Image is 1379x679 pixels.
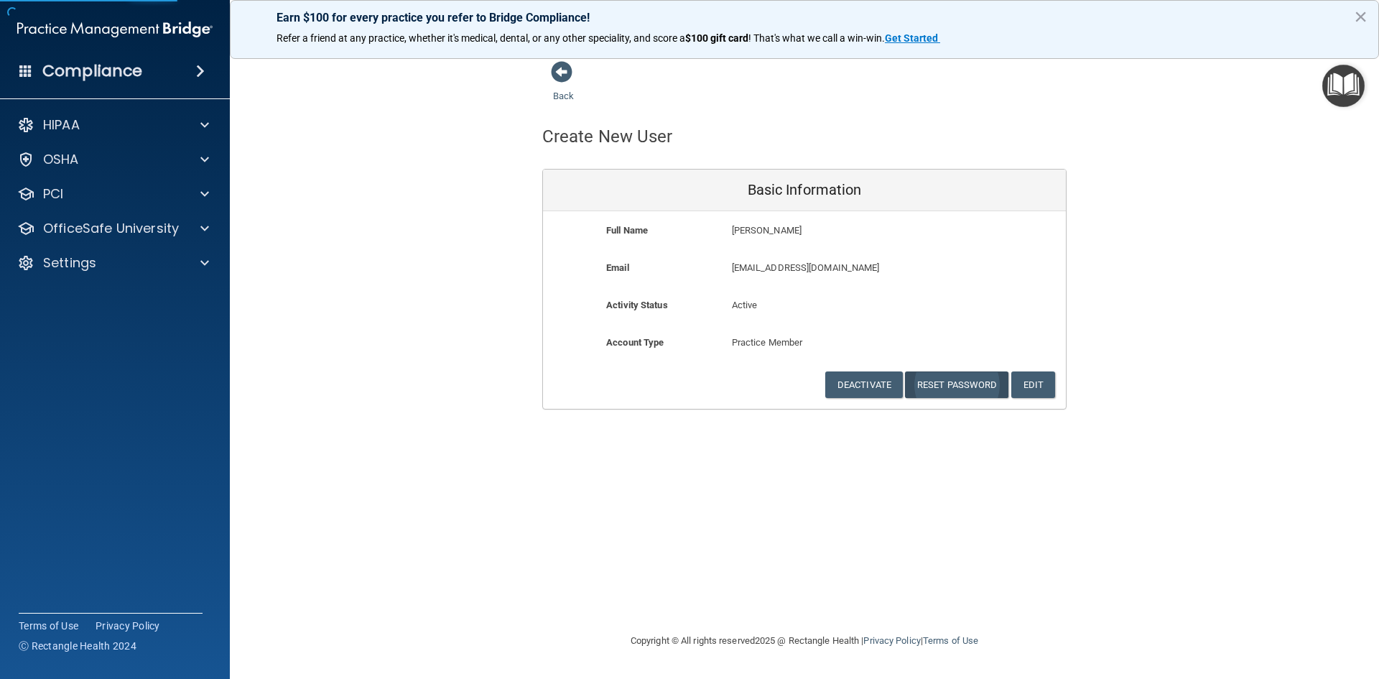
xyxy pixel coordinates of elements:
[685,32,748,44] strong: $100 gift card
[905,371,1008,398] button: Reset Password
[885,32,938,44] strong: Get Started
[542,618,1067,664] div: Copyright © All rights reserved 2025 @ Rectangle Health | |
[863,635,920,646] a: Privacy Policy
[17,254,209,272] a: Settings
[19,639,136,653] span: Ⓒ Rectangle Health 2024
[43,151,79,168] p: OSHA
[923,635,978,646] a: Terms of Use
[732,222,961,239] p: [PERSON_NAME]
[606,262,629,273] b: Email
[542,127,673,146] h4: Create New User
[17,185,209,203] a: PCI
[43,185,63,203] p: PCI
[277,32,685,44] span: Refer a friend at any practice, whether it's medical, dental, or any other speciality, and score a
[42,61,142,81] h4: Compliance
[543,170,1066,211] div: Basic Information
[19,619,78,633] a: Terms of Use
[17,116,209,134] a: HIPAA
[606,337,664,348] b: Account Type
[748,32,885,44] span: ! That's what we call a win-win.
[1354,5,1368,28] button: Close
[43,220,179,237] p: OfficeSafe University
[277,11,1332,24] p: Earn $100 for every practice you refer to Bridge Compliance!
[606,300,668,310] b: Activity Status
[17,220,209,237] a: OfficeSafe University
[43,116,80,134] p: HIPAA
[17,151,209,168] a: OSHA
[732,297,878,314] p: Active
[825,371,903,398] button: Deactivate
[17,15,213,44] img: PMB logo
[885,32,940,44] a: Get Started
[96,619,160,633] a: Privacy Policy
[43,254,96,272] p: Settings
[1322,65,1365,107] button: Open Resource Center
[1011,371,1055,398] button: Edit
[732,259,961,277] p: [EMAIL_ADDRESS][DOMAIN_NAME]
[606,225,648,236] b: Full Name
[732,334,878,351] p: Practice Member
[553,73,574,101] a: Back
